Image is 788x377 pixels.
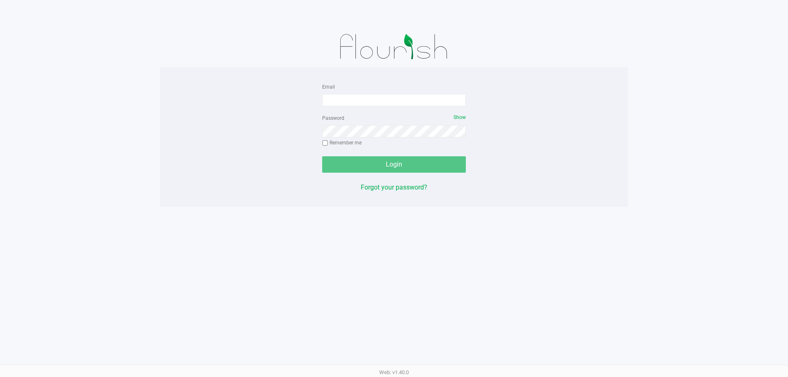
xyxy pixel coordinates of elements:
button: Forgot your password? [361,183,427,192]
label: Password [322,114,344,122]
span: Web: v1.40.0 [379,369,409,375]
label: Remember me [322,139,362,146]
label: Email [322,83,335,91]
input: Remember me [322,140,328,146]
span: Show [454,114,466,120]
